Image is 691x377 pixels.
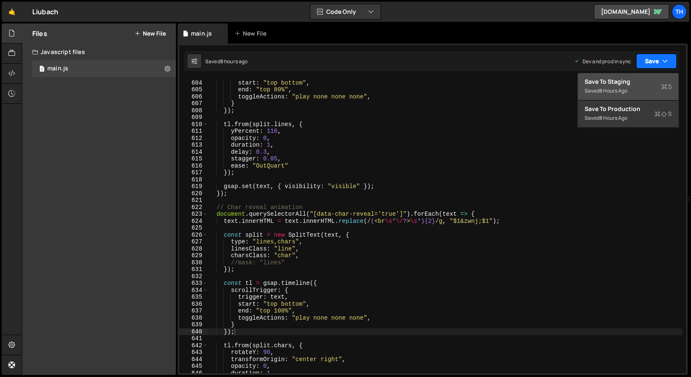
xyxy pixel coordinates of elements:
div: 640 [179,328,208,336]
div: 612 [179,135,208,142]
div: 642 [179,342,208,349]
h2: Files [32,29,47,38]
div: 629 [179,252,208,259]
a: [DOMAIN_NAME] [594,4,669,19]
div: 610 [179,121,208,128]
div: 632 [179,273,208,280]
div: 605 [179,86,208,93]
div: 604 [179,80,208,87]
a: 🤙 [2,2,22,22]
div: 613 [179,142,208,149]
div: 633 [179,280,208,287]
div: main.js [47,65,68,72]
div: 608 [179,107,208,114]
div: main.js [191,29,212,38]
div: Save to Staging [585,77,672,86]
div: 618 [179,176,208,183]
div: 645 [179,363,208,370]
div: 634 [179,287,208,294]
div: 624 [179,218,208,225]
div: Javascript files [22,44,176,60]
div: 626 [179,232,208,239]
div: New File [235,29,270,38]
a: Th [672,4,687,19]
div: 631 [179,266,208,273]
div: 616 [179,163,208,170]
div: 619 [179,183,208,190]
div: Liubach [32,7,58,17]
div: Dev and prod in sync [574,58,631,65]
div: 621 [179,197,208,204]
div: 16256/43835.js [32,60,179,77]
div: 639 [179,321,208,328]
div: Save to Production [585,105,672,113]
div: 8 hours ago [599,87,627,94]
button: New File [134,30,166,37]
div: 609 [179,114,208,121]
div: 617 [179,169,208,176]
div: 8 hours ago [220,58,248,65]
button: Save [636,54,677,69]
div: 638 [179,315,208,322]
button: Code Only [310,4,381,19]
div: 637 [179,307,208,315]
div: Saved [205,58,248,65]
div: 643 [179,349,208,356]
div: 644 [179,356,208,363]
button: Save to ProductionS Saved8 hours ago [578,101,678,128]
div: 646 [179,370,208,377]
div: 625 [179,225,208,232]
div: Saved [585,113,672,123]
div: Saved [585,86,672,96]
div: 628 [179,245,208,253]
div: 606 [179,93,208,101]
div: 614 [179,149,208,156]
div: 641 [179,335,208,342]
button: Save to StagingS Saved8 hours ago [578,73,678,101]
div: 623 [179,211,208,218]
div: 622 [179,204,208,211]
div: 8 hours ago [599,114,627,121]
div: 636 [179,301,208,308]
div: 627 [179,238,208,245]
span: 1 [39,66,44,73]
div: 607 [179,100,208,107]
span: S [655,110,672,118]
span: S [661,83,672,91]
div: 620 [179,190,208,197]
div: 630 [179,259,208,266]
div: 611 [179,128,208,135]
div: 635 [179,294,208,301]
div: 615 [179,155,208,163]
